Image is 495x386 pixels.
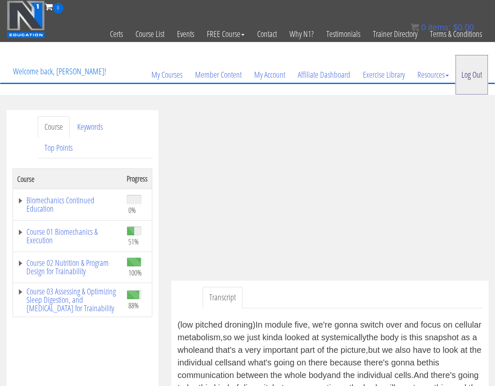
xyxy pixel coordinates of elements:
[203,287,242,308] a: Transcript
[17,259,118,276] a: Course 02 Nutrition & Program Design for Trainability
[7,0,45,38] img: n1-education
[129,13,171,55] a: Course List
[38,116,70,138] a: Course
[17,228,118,244] a: Course 01 Biomechanics & Execution
[251,13,283,55] a: Contact
[128,268,142,277] span: 100%
[411,23,474,32] a: 0 items: $0.00
[421,23,426,32] span: 0
[320,13,367,55] a: Testimonials
[411,23,419,32] img: icon11.png
[411,55,455,95] a: Resources
[122,169,152,189] th: Progress
[455,55,488,95] a: Log Out
[70,116,109,138] a: Keywords
[283,13,320,55] a: Why N1?
[367,13,424,55] a: Trainer Directory
[357,55,411,95] a: Exercise Library
[428,23,451,32] span: items:
[201,13,251,55] a: FREE Course
[128,237,139,246] span: 51%
[104,13,129,55] a: Certs
[453,23,458,32] span: $
[424,13,488,55] a: Terms & Conditions
[17,196,118,213] a: Biomechanics Continued Education
[38,137,79,159] a: Top Points
[17,287,118,312] a: Course 03 Assessing & Optimizing Sleep Digestion, and [MEDICAL_DATA] for Trainability
[7,55,112,88] p: Welcome back, [PERSON_NAME]!
[255,320,402,329] v: In module five, we're gonna switch over
[171,13,201,55] a: Events
[453,23,474,32] bdi: 0.00
[128,301,139,310] span: 88%
[128,205,136,215] span: 0%
[53,3,63,13] span: 0
[189,55,248,95] a: Member Content
[248,55,292,95] a: My Account
[45,1,63,12] a: 0
[145,55,189,95] a: My Courses
[292,55,357,95] a: Affiliate Dashboard
[13,169,123,189] th: Course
